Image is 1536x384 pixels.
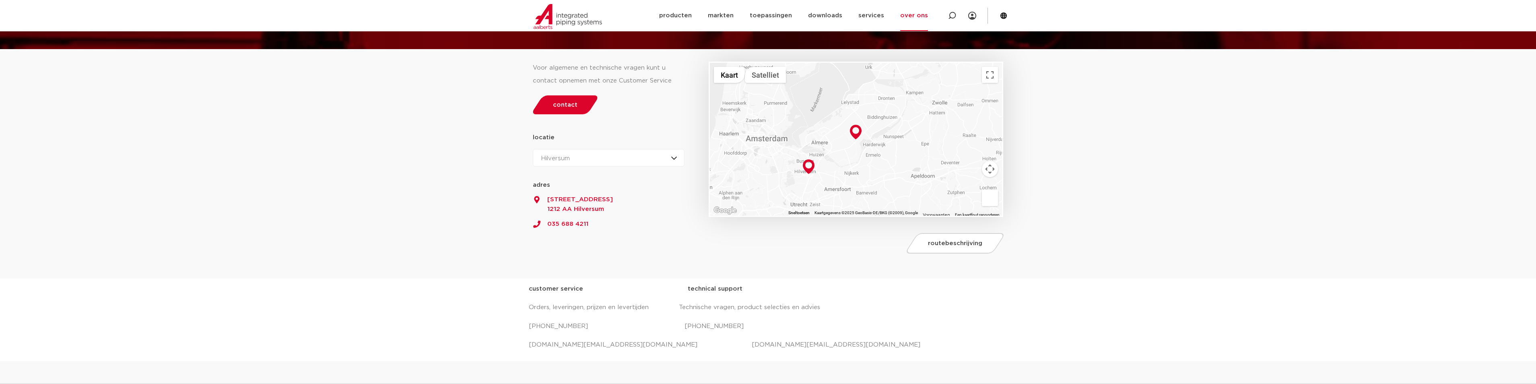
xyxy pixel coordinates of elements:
[814,211,918,215] span: Kaartgegevens ©2025 GeoBasis-DE/BKG (©2009), Google
[529,286,742,292] strong: customer service technical support
[553,102,577,108] span: contact
[714,67,745,83] button: Stratenkaart tonen
[982,190,998,206] button: Sleep Pegman de kaart op om Street View te openen
[533,134,555,140] strong: locatie
[923,213,950,217] a: Voorwaarden (wordt geopend in een nieuw tabblad)
[530,95,600,114] a: contact
[529,339,1008,351] p: [DOMAIN_NAME][EMAIL_ADDRESS][DOMAIN_NAME] [DOMAIN_NAME][EMAIL_ADDRESS][DOMAIN_NAME]
[928,240,982,246] span: routebeschrijving
[982,67,998,83] button: Weergave op volledig scherm aan- of uitzetten
[529,301,1008,314] p: Orders, leveringen, prijzen en levertijden Technische vragen, product selecties en advies
[712,205,738,216] a: Dit gebied openen in Google Maps (er wordt een nieuw venster geopend)
[745,67,786,83] button: Satellietbeelden tonen
[788,210,810,216] button: Sneltoetsen
[541,155,570,161] span: Hilversum
[982,161,998,177] button: Bedieningsopties voor de kaartweergave
[905,233,1006,254] a: routebeschrijving
[533,62,685,87] div: Voor algemene en technische vragen kunt u contact opnemen met onze Customer Service
[712,205,738,216] img: Google
[529,320,1008,333] p: [PHONE_NUMBER] [PHONE_NUMBER]
[955,213,1000,217] a: Een kaartfout rapporteren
